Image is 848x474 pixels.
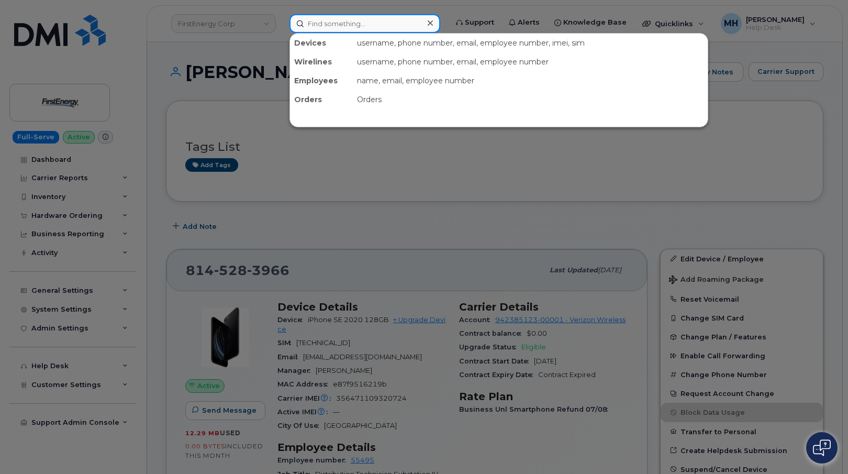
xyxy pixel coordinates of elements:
[353,90,708,109] div: Orders
[290,90,353,109] div: Orders
[353,52,708,71] div: username, phone number, email, employee number
[353,71,708,90] div: name, email, employee number
[289,14,440,33] input: Find something...
[290,71,353,90] div: Employees
[290,34,353,52] div: Devices
[353,34,708,52] div: username, phone number, email, employee number, imei, sim
[290,52,353,71] div: Wirelines
[813,439,831,456] img: Open chat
